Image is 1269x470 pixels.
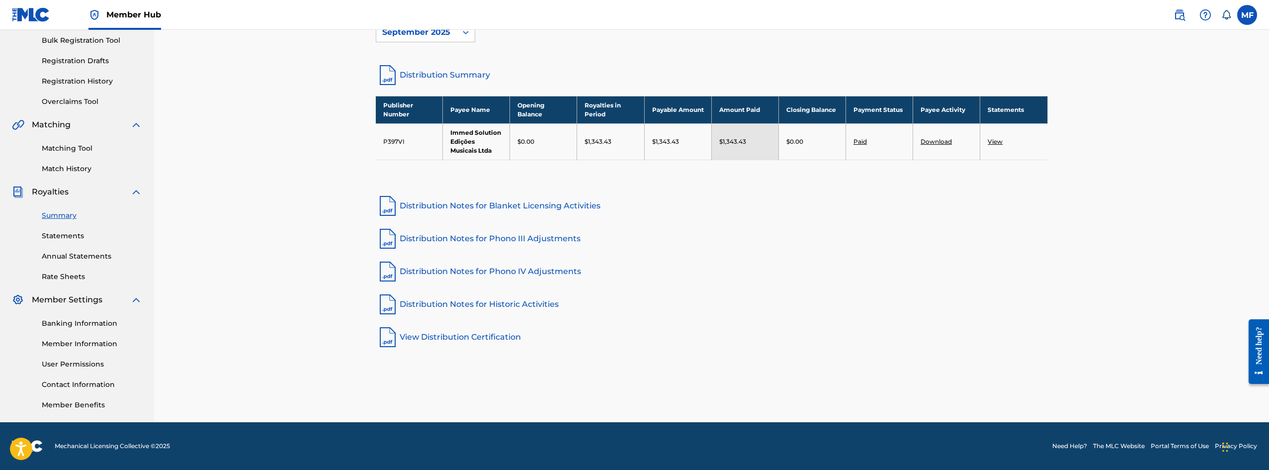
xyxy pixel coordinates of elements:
img: pdf [376,260,400,283]
th: Royalties in Period [577,96,644,123]
img: distribution-summary-pdf [376,63,400,87]
a: Member Benefits [42,400,142,410]
a: Overclaims Tool [42,96,142,107]
span: Member Settings [32,294,102,306]
img: expand [130,294,142,306]
a: View Distribution Certification [376,325,1048,349]
span: Matching [32,119,71,131]
a: Matching Tool [42,143,142,154]
div: Arrastar [1222,432,1228,462]
iframe: Chat Widget [1219,422,1269,470]
p: $0.00 [517,137,534,146]
th: Opening Balance [510,96,577,123]
td: Immed Solution Edições Musicais Ltda [443,123,510,160]
img: pdf [376,292,400,316]
img: help [1199,9,1211,21]
a: Distribution Notes for Phono III Adjustments [376,227,1048,251]
p: $1,343.43 [719,137,746,146]
img: search [1174,9,1185,21]
p: $0.00 [786,137,803,146]
a: Summary [42,210,142,221]
a: Annual Statements [42,251,142,262]
th: Payee Name [443,96,510,123]
img: Royalties [12,186,24,198]
img: Matching [12,119,24,131]
img: Member Settings [12,294,24,306]
a: Contact Information [42,379,142,390]
div: Notifications [1221,10,1231,20]
a: Distribution Notes for Phono IV Adjustments [376,260,1048,283]
th: Payee Activity [913,96,980,123]
a: Banking Information [42,318,142,329]
a: Privacy Policy [1215,442,1257,451]
a: Public Search [1170,5,1189,25]
a: Rate Sheets [42,272,142,282]
span: Member Hub [106,9,161,20]
a: Distribution Notes for Historic Activities [376,292,1048,316]
a: Registration History [42,76,142,87]
a: Download [921,138,952,145]
img: expand [130,186,142,198]
img: pdf [376,194,400,218]
th: Payable Amount [644,96,711,123]
div: Help [1195,5,1215,25]
th: Publisher Number [376,96,443,123]
th: Amount Paid [711,96,778,123]
span: Royalties [32,186,69,198]
p: $1,343.43 [652,137,679,146]
div: Widget de chat [1219,422,1269,470]
a: Match History [42,164,142,174]
a: Statements [42,231,142,241]
a: Distribution Notes for Blanket Licensing Activities [376,194,1048,218]
a: Paid [853,138,867,145]
td: P397VI [376,123,443,160]
div: User Menu [1237,5,1257,25]
p: $1,343.43 [585,137,611,146]
img: expand [130,119,142,131]
a: Member Information [42,339,142,349]
a: Portal Terms of Use [1151,442,1209,451]
a: The MLC Website [1093,442,1145,451]
th: Statements [980,96,1047,123]
a: User Permissions [42,359,142,370]
img: pdf [376,227,400,251]
a: Registration Drafts [42,56,142,66]
img: Top Rightsholder [88,9,100,21]
a: View [988,138,1003,145]
img: MLC Logo [12,7,50,22]
th: Closing Balance [778,96,846,123]
iframe: Resource Center [1241,312,1269,392]
th: Payment Status [846,96,913,123]
span: Mechanical Licensing Collective © 2025 [55,442,170,451]
a: Need Help? [1052,442,1087,451]
a: Distribution Summary [376,63,1048,87]
a: Bulk Registration Tool [42,35,142,46]
img: logo [12,440,43,452]
img: pdf [376,325,400,349]
div: September 2025 [382,26,451,38]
